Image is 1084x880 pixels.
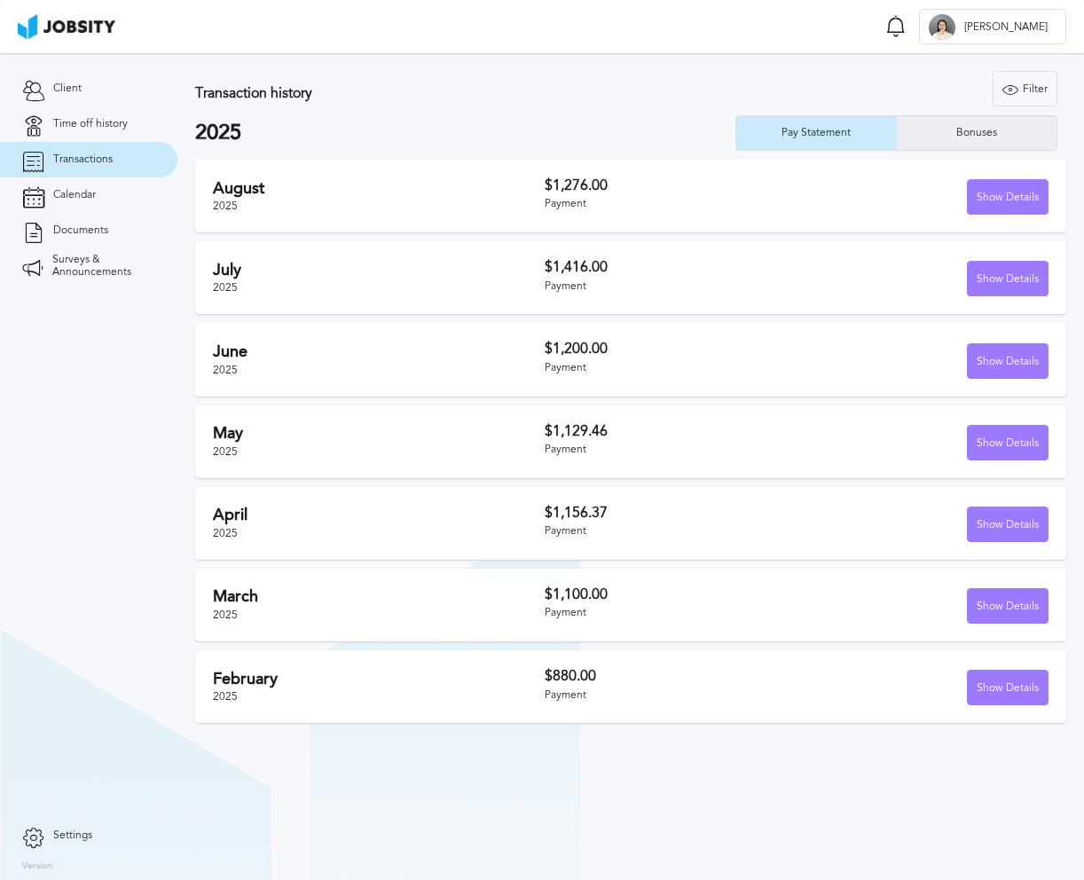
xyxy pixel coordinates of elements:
h3: $1,100.00 [545,586,797,602]
div: Show Details [968,589,1048,625]
span: 2025 [213,527,238,539]
button: Show Details [967,179,1049,215]
span: 2025 [213,281,238,294]
h2: August [213,179,545,198]
span: Settings [53,829,92,842]
span: 2025 [213,200,238,212]
span: 2025 [213,690,238,703]
button: Show Details [967,425,1049,460]
div: Show Details [968,262,1048,297]
h2: 2025 [195,121,735,145]
div: Payment [545,444,797,456]
button: Pay Statement [735,115,897,151]
div: M [929,14,955,41]
h2: February [213,670,545,688]
h2: July [213,261,545,279]
div: Payment [545,362,797,374]
button: Show Details [967,670,1049,705]
div: Payment [545,198,797,210]
span: Time off history [53,118,128,130]
h2: March [213,587,545,606]
div: Show Details [968,426,1048,461]
span: 2025 [213,364,238,376]
img: ab4bad089aa723f57921c736e9817d99.png [18,14,115,39]
div: Payment [545,525,797,538]
div: Show Details [968,671,1048,706]
div: Payment [545,607,797,619]
h3: $1,200.00 [545,341,797,357]
div: Show Details [968,180,1048,216]
button: Filter [993,71,1057,106]
h2: May [213,424,545,443]
span: Surveys & Announcements [52,254,155,279]
h3: Transaction history [195,85,665,101]
span: Calendar [53,189,96,201]
button: Show Details [967,261,1049,296]
h2: April [213,506,545,524]
div: Filter [994,72,1057,107]
div: Payment [545,689,797,702]
label: Version: [22,861,55,872]
button: M[PERSON_NAME] [919,9,1066,44]
button: Bonuses [896,115,1057,151]
div: Pay Statement [773,127,860,139]
div: Bonuses [947,127,1006,139]
button: Show Details [967,343,1049,379]
span: 2025 [213,445,238,458]
h3: $1,156.37 [545,505,797,521]
div: Show Details [968,344,1048,380]
span: Documents [53,224,108,237]
h3: $1,129.46 [545,423,797,439]
span: Client [53,82,82,95]
span: [PERSON_NAME] [955,21,1057,34]
button: Show Details [967,507,1049,542]
span: Transactions [53,153,113,166]
span: 2025 [213,609,238,621]
div: Payment [545,280,797,293]
h3: $880.00 [545,668,797,684]
div: Show Details [968,507,1048,543]
h2: June [213,342,545,361]
h3: $1,416.00 [545,259,797,275]
button: Show Details [967,588,1049,624]
h3: $1,276.00 [545,177,797,193]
